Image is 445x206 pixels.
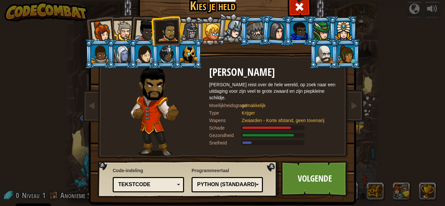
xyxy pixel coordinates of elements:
li: Naria van het Blad [306,16,336,46]
div: Krijg 140% van de waardevolle harnas gezondheid. [209,132,339,139]
div: Gezondheid [209,132,242,139]
li: Alejandro de Duellant [151,16,181,46]
div: Veroorzaakt 120% van aanzienlijke Krijger Wapenschade. [209,125,339,131]
li: Heer Tharin van Dondervuist [107,15,136,45]
font: gemakkelijk [242,103,266,108]
li: Illia Schildsmid [129,39,158,69]
font: Code-indeling [113,168,143,173]
img: language-selector-background.png [97,161,279,198]
li: Hattori Hanzō [216,12,248,45]
font: Krijger [242,110,255,116]
li: Nalfar Cryptor [107,39,136,69]
li: Vrouwe Ida Eerlijkhart [128,14,160,46]
div: Schade [209,125,242,131]
li: Mevrouw Hushbaum [195,16,225,46]
div: Snelheid [209,140,242,146]
li: Usara Meester Tovenaar [151,39,180,69]
li: Gordon de Standvastige [284,16,313,46]
font: Type [209,110,219,116]
font: Tekstcode [118,182,151,187]
font: [PERSON_NAME] [209,65,275,79]
li: Senick Staalklouw [240,16,269,46]
font: Volgende [298,172,332,184]
font: Wapens [209,118,226,123]
li: Omarn Brouwsteen [261,15,292,47]
font: Python (standaard) [197,182,256,187]
li: Okar Stompvoet [309,39,338,69]
img: duelist-pose.png [131,67,179,156]
font: [PERSON_NAME] reist over de hele wereld, op zoek naar een uitdaging voor zijn veel te grote zwaar... [209,82,336,100]
li: Amara Pijlpunt [173,15,204,47]
li: Pender Spreukvloek [328,16,358,46]
font: Zwaarden - Korte afstand, geen tovenarij [242,118,324,123]
font: Moeilijkheidsgraad [209,103,247,108]
li: Zana Woodheart [331,39,361,69]
li: Ritic de Koelbloedige [173,39,203,69]
li: Kapitein Anya Weston [83,15,115,47]
li: Arryn Steenmuur [85,39,114,69]
div: Beweegt haalde 6 meter per seconde. [209,140,339,146]
font: Programmeertaal [192,168,229,173]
